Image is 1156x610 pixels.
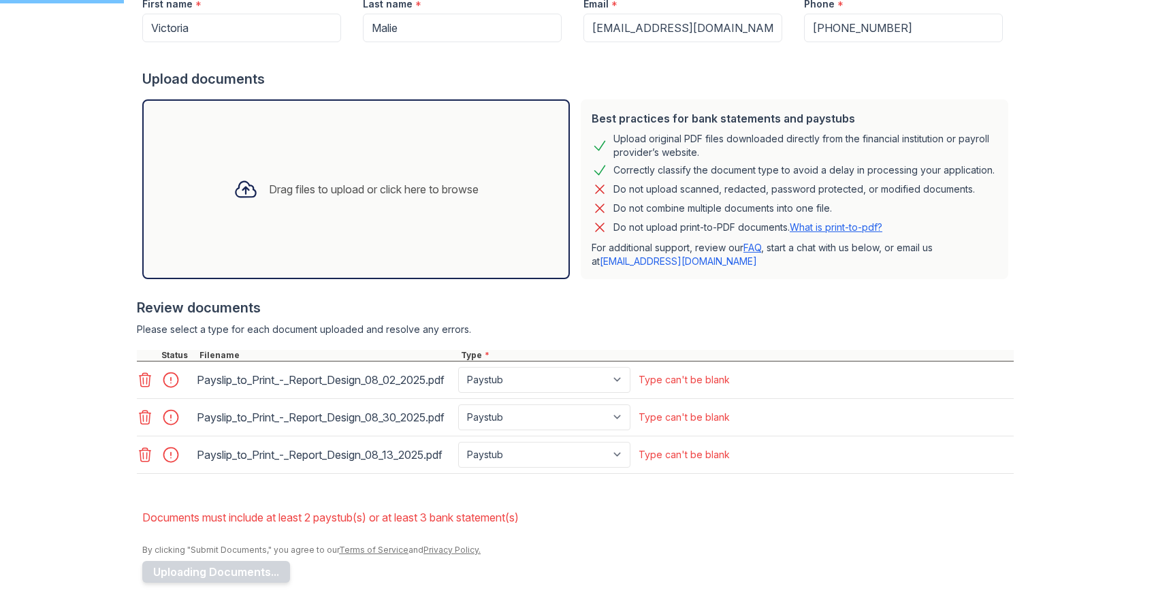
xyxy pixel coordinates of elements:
[639,411,730,424] div: Type can't be blank
[142,504,1014,531] li: Documents must include at least 2 paystub(s) or at least 3 bank statement(s)
[639,448,730,462] div: Type can't be blank
[613,162,995,178] div: Correctly classify the document type to avoid a delay in processing your application.
[458,350,1014,361] div: Type
[339,545,408,555] a: Terms of Service
[639,373,730,387] div: Type can't be blank
[269,181,479,197] div: Drag files to upload or click here to browse
[592,110,997,127] div: Best practices for bank statements and paystubs
[613,132,997,159] div: Upload original PDF files downloaded directly from the financial institution or payroll provider’...
[159,350,197,361] div: Status
[197,369,453,391] div: Payslip_to_Print_-_Report_Design_08_02_2025.pdf
[137,298,1014,317] div: Review documents
[613,181,975,197] div: Do not upload scanned, redacted, password protected, or modified documents.
[142,545,1014,556] div: By clicking "Submit Documents," you agree to our and
[600,255,757,267] a: [EMAIL_ADDRESS][DOMAIN_NAME]
[137,323,1014,336] div: Please select a type for each document uploaded and resolve any errors.
[197,406,453,428] div: Payslip_to_Print_-_Report_Design_08_30_2025.pdf
[197,350,458,361] div: Filename
[613,200,832,216] div: Do not combine multiple documents into one file.
[790,221,882,233] a: What is print-to-pdf?
[142,561,290,583] button: Uploading Documents...
[613,221,882,234] p: Do not upload print-to-PDF documents.
[142,69,1014,89] div: Upload documents
[743,242,761,253] a: FAQ
[197,444,453,466] div: Payslip_to_Print_-_Report_Design_08_13_2025.pdf
[423,545,481,555] a: Privacy Policy.
[592,241,997,268] p: For additional support, review our , start a chat with us below, or email us at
